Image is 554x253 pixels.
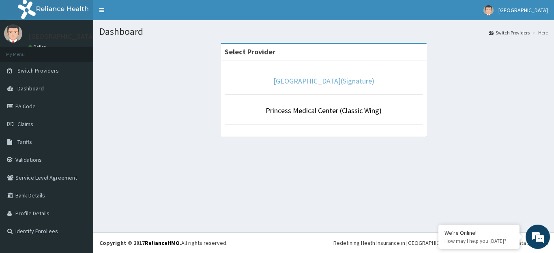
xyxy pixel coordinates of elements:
div: We're Online! [444,229,513,236]
strong: Copyright © 2017 . [99,239,181,247]
footer: All rights reserved. [93,232,554,253]
h1: Dashboard [99,26,548,37]
strong: Select Provider [225,47,275,56]
li: Here [530,29,548,36]
p: How may I help you today? [444,238,513,244]
img: User Image [483,5,494,15]
a: Switch Providers [489,29,530,36]
span: Dashboard [17,85,44,92]
a: Princess Medical Center (Classic Wing) [266,106,382,115]
a: RelianceHMO [145,239,180,247]
div: Redefining Heath Insurance in [GEOGRAPHIC_DATA] using Telemedicine and Data Science! [333,239,548,247]
a: Online [28,44,48,50]
span: Claims [17,120,33,128]
img: User Image [4,24,22,43]
span: Switch Providers [17,67,59,74]
p: [GEOGRAPHIC_DATA] [28,33,95,40]
span: [GEOGRAPHIC_DATA] [498,6,548,14]
span: Tariffs [17,138,32,146]
a: [GEOGRAPHIC_DATA](Signature) [273,76,374,86]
